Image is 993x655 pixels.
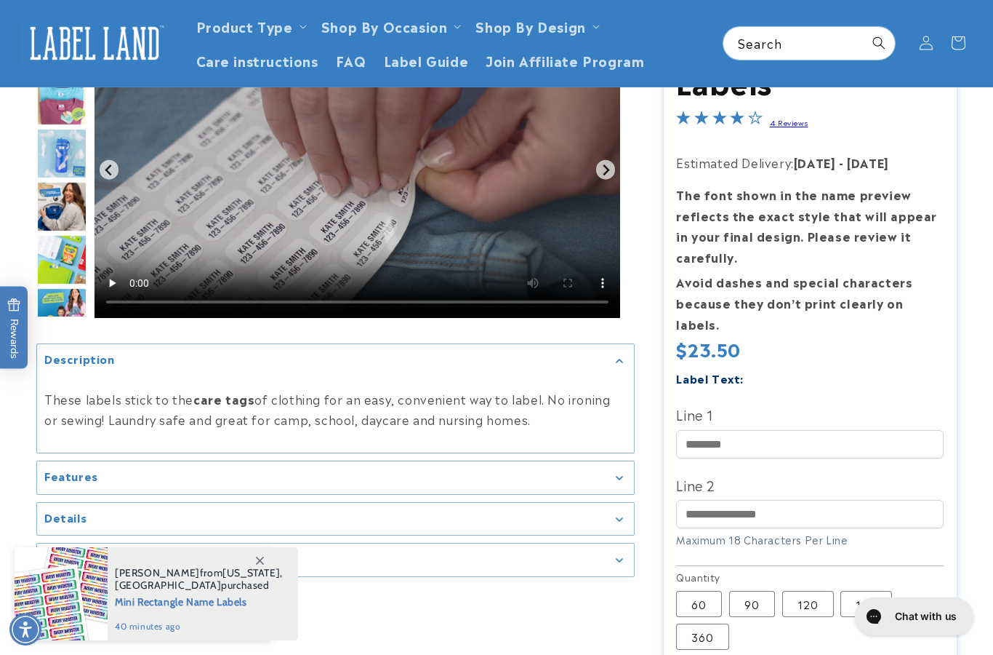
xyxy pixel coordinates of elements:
span: 40 minutes ago [115,620,283,633]
summary: Product Type [188,9,313,43]
span: from , purchased [115,567,283,592]
label: 180 [840,591,892,617]
div: Go to slide 8 [36,287,87,338]
a: Care instructions [188,43,327,77]
span: [PERSON_NAME] [115,566,200,579]
p: Estimated Delivery: [676,152,944,173]
summary: Shop By Design [467,9,605,43]
span: FAQ [336,52,366,68]
div: Go to slide 6 [36,181,87,232]
label: 60 [676,591,722,617]
a: Product Type [196,16,293,36]
summary: Inclusive assortment [37,544,634,576]
span: 4.0-star overall rating [676,112,762,130]
img: stick and wear labels that are easy to stick on [36,75,87,126]
button: Search [863,27,895,59]
span: Rewards [7,298,21,359]
h2: Details [44,510,87,525]
media-gallery: Gallery Viewer [36,22,635,577]
iframe: Gorgias live chat messenger [848,592,978,640]
h2: Description [44,352,115,366]
span: Label Guide [384,52,469,68]
span: Care instructions [196,52,318,68]
h2: Features [44,469,98,483]
strong: The font shown in the name preview reflects the exact style that will appear in your final design... [676,186,937,266]
strong: - [839,154,844,171]
strong: [DATE] [847,154,889,171]
summary: Details [37,503,634,536]
span: [US_STATE] [222,566,280,579]
span: $23.50 [676,336,741,362]
div: Accessibility Menu [9,614,41,646]
a: Label Land [17,15,173,71]
div: Go to slide 4 [36,75,87,126]
img: stick and wear labels, washable and waterproof [36,181,87,232]
summary: Features [37,461,634,494]
div: Go to slide 7 [36,234,87,285]
span: Join Affiliate Program [486,52,644,68]
a: Join Affiliate Program [477,43,653,77]
legend: Quantity [676,570,721,584]
span: Mini Rectangle Name Labels [115,592,283,610]
img: Label Land [22,20,167,65]
img: stick and wear labels ideal for camp and school [36,287,87,338]
label: 360 [676,624,729,650]
label: 120 [782,591,834,617]
summary: Description [37,344,634,377]
div: Maximum 18 Characters Per Line [676,532,944,547]
strong: Avoid dashes and special characters because they don’t print clearly on labels. [676,273,912,333]
div: Go to slide 5 [36,128,87,179]
label: Label Text: [676,370,744,386]
label: 90 [729,591,775,617]
span: Shop By Occasion [321,17,448,34]
a: 4 Reviews - open in a new tab [770,117,808,127]
strong: [DATE] [794,154,836,171]
img: stick and wear labels measurements [36,234,87,285]
p: These labels stick to the of clothing for an easy, convenient way to label. No ironing or sewing!... [44,389,627,431]
label: Line 1 [676,402,944,426]
button: Next slide [596,160,616,180]
button: Previous slide [100,160,119,180]
img: stick and wear labels that won't peel or fade [36,128,87,179]
a: Shop By Design [475,16,585,36]
a: FAQ [327,43,375,77]
strong: care tags [193,390,254,408]
label: Line 2 [676,473,944,496]
summary: Shop By Occasion [313,9,467,43]
a: Label Guide [375,43,478,77]
span: [GEOGRAPHIC_DATA] [115,579,221,592]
